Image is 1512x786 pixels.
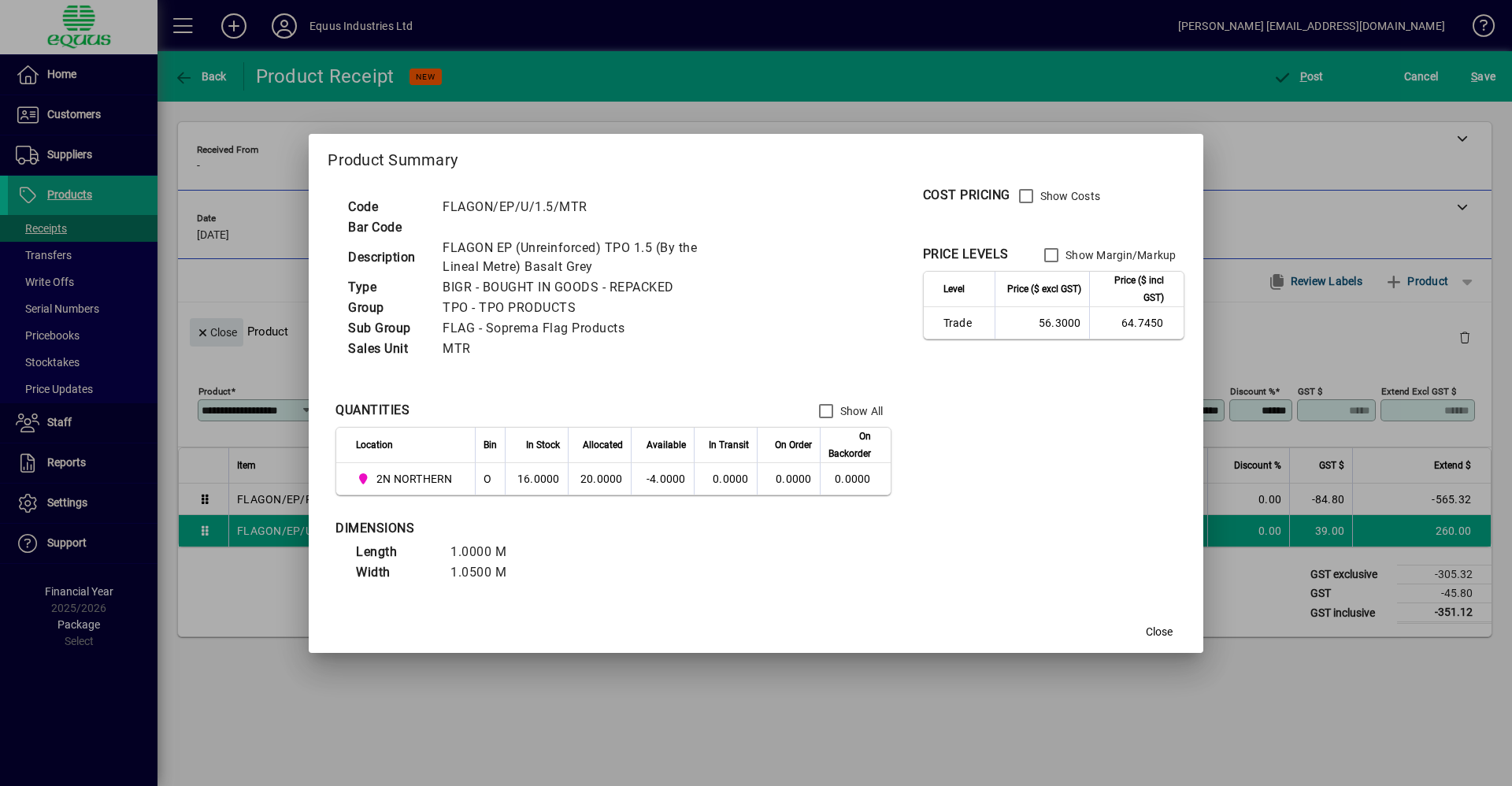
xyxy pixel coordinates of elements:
td: Length [348,542,443,562]
h2: Product Summary [309,134,1203,180]
td: 0.0000 [820,463,891,495]
label: Show Margin/Markup [1062,247,1177,263]
span: 0.0000 [776,473,812,485]
td: -4.0000 [631,463,694,495]
td: Sub Group [340,318,435,339]
span: Trade [943,315,987,331]
td: FLAGON EP (Unreinforced) TPO 1.5 (By the Lineal Metre) Basalt Grey [435,238,721,277]
span: Allocated [583,436,623,454]
td: Group [340,298,435,318]
td: Description [340,238,435,277]
span: In Transit [709,436,749,454]
div: DIMENSIONS [335,519,729,538]
span: Location [356,436,393,454]
td: Type [340,277,435,298]
td: FLAGON/EP/U/1.5/MTR [435,197,721,217]
td: 56.3000 [995,307,1089,339]
td: Bar Code [340,217,435,238]
td: TPO - TPO PRODUCTS [435,298,721,318]
td: Code [340,197,435,217]
span: Level [943,280,965,298]
span: On Backorder [828,428,871,462]
span: 2N NORTHERN [356,469,458,488]
span: In Stock [526,436,560,454]
span: 0.0000 [713,473,749,485]
div: QUANTITIES [335,401,409,420]
td: BIGR - BOUGHT IN GOODS - REPACKED [435,277,721,298]
td: Sales Unit [340,339,435,359]
span: Bin [484,436,497,454]
td: 1.0500 M [443,562,537,583]
td: 1.0000 M [443,542,537,562]
span: Close [1146,624,1173,640]
td: FLAG - Soprema Flag Products [435,318,721,339]
div: COST PRICING [923,186,1010,205]
div: PRICE LEVELS [923,245,1009,264]
label: Show All [837,403,884,419]
button: Close [1134,618,1184,647]
span: On Order [775,436,812,454]
label: Show Costs [1037,188,1101,204]
td: MTR [435,339,721,359]
span: 2N NORTHERN [376,471,453,487]
td: O [475,463,505,495]
td: Width [348,562,443,583]
span: Price ($ incl GST) [1098,272,1164,306]
td: 20.0000 [568,463,631,495]
td: 64.7450 [1089,307,1184,339]
span: Available [647,436,686,454]
span: Price ($ excl GST) [1007,280,1081,298]
td: 16.0000 [505,463,568,495]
